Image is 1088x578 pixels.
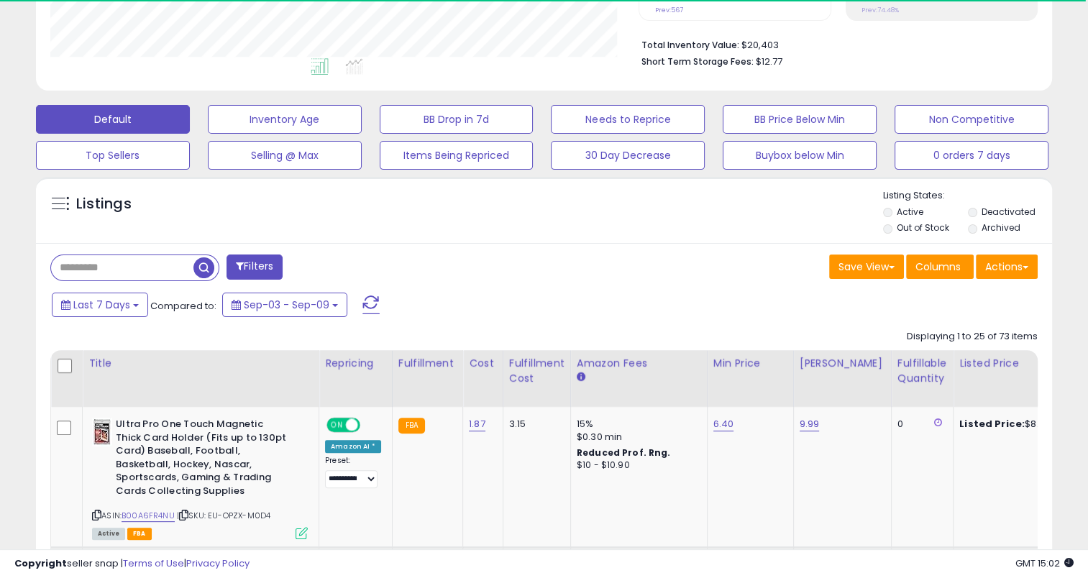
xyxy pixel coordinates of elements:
div: Title [88,356,313,371]
small: Prev: 567 [654,6,682,14]
b: Short Term Storage Fees: [641,55,753,68]
a: 9.99 [800,417,820,431]
div: Fulfillment [398,356,457,371]
span: FBA [127,528,152,540]
div: seller snap | | [14,557,250,571]
div: Repricing [325,356,386,371]
button: Top Sellers [36,141,190,170]
a: 1.87 [469,417,485,431]
li: $20,403 [641,35,1027,52]
span: Sep-03 - Sep-09 [244,298,329,312]
div: $10 - $10.90 [577,459,696,472]
img: 51gdv14ieAL._SL40_.jpg [92,418,112,446]
div: Fulfillable Quantity [897,356,947,386]
b: Total Inventory Value: [641,39,739,51]
label: Deactivated [982,206,1036,218]
div: 3.15 [509,418,559,431]
button: BB Drop in 7d [380,105,534,134]
div: Amazon AI * [325,440,381,453]
div: 15% [577,418,696,431]
div: Amazon Fees [577,356,701,371]
button: Needs to Reprice [551,105,705,134]
div: Fulfillment Cost [509,356,564,386]
button: Save View [829,254,904,279]
b: Ultra Pro One Touch Magnetic Thick Card Holder (Fits up to 130pt Card) Baseball, Football, Basket... [116,418,291,501]
small: Amazon Fees. [577,371,585,384]
button: Non Competitive [895,105,1048,134]
h5: Listings [76,194,132,214]
span: | SKU: EU-OPZX-M0D4 [177,510,270,521]
button: Items Being Repriced [380,141,534,170]
button: 0 orders 7 days [895,141,1048,170]
a: Privacy Policy [186,556,250,570]
div: 0 [897,418,942,431]
label: Archived [982,221,1020,234]
strong: Copyright [14,556,67,570]
div: $0.30 min [577,431,696,444]
span: Columns [915,260,961,274]
a: 6.40 [713,417,734,431]
button: 30 Day Decrease [551,141,705,170]
span: 2025-09-17 15:02 GMT [1015,556,1074,570]
button: BB Price Below Min [723,105,877,134]
div: [PERSON_NAME] [800,356,885,371]
p: Listing States: [883,189,1052,203]
button: Default [36,105,190,134]
div: $8.49 [959,418,1079,431]
div: Displaying 1 to 25 of 73 items [907,330,1038,344]
a: B00A6FR4NU [122,510,175,522]
button: Sep-03 - Sep-09 [222,293,347,317]
button: Columns [906,254,974,279]
button: Actions [976,254,1038,279]
label: Active [897,206,923,218]
div: Cost [469,356,497,371]
span: Compared to: [150,299,216,313]
button: Filters [227,254,283,280]
div: Listed Price [959,356,1084,371]
small: FBA [398,418,425,433]
button: Selling @ Max [208,141,362,170]
span: $12.77 [755,55,782,68]
label: Out of Stock [897,221,949,234]
button: Buybox below Min [723,141,877,170]
span: Last 7 Days [73,298,130,312]
div: Min Price [713,356,787,371]
span: ON [328,419,346,431]
span: All listings currently available for purchase on Amazon [92,528,125,540]
b: Reduced Prof. Rng. [577,446,671,459]
div: Preset: [325,456,381,488]
b: Listed Price: [959,417,1025,431]
button: Last 7 Days [52,293,148,317]
span: OFF [358,419,381,431]
small: Prev: 74.48% [861,6,899,14]
button: Inventory Age [208,105,362,134]
a: Terms of Use [123,556,184,570]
